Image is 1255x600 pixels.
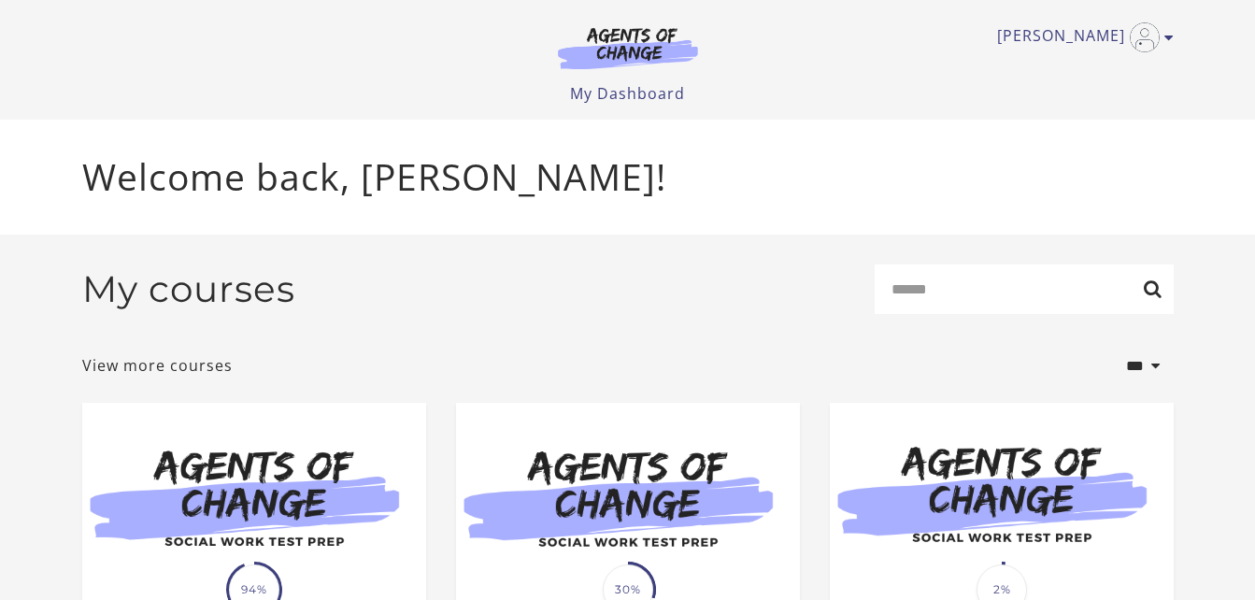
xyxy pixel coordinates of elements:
a: View more courses [82,354,233,377]
p: Welcome back, [PERSON_NAME]! [82,150,1174,205]
a: My Dashboard [570,83,685,104]
h2: My courses [82,267,295,311]
a: Toggle menu [997,22,1164,52]
img: Agents of Change Logo [538,26,718,69]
